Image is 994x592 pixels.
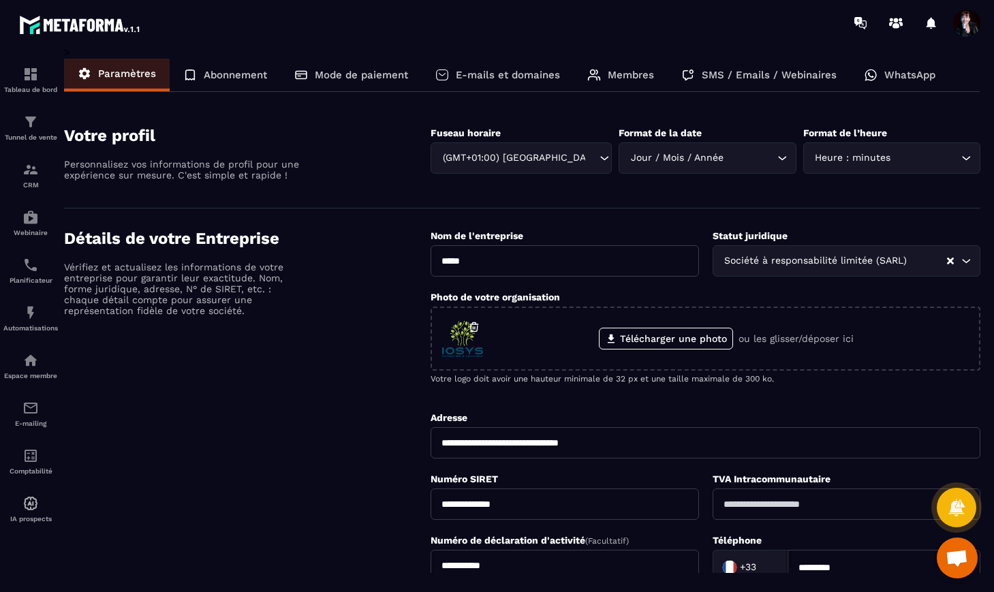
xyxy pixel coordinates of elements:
label: Adresse [431,412,467,423]
img: automations [22,305,39,321]
span: +33 [740,561,756,574]
a: automationsautomationsEspace membre [3,342,58,390]
p: WhatsApp [884,69,935,81]
img: scheduler [22,257,39,273]
label: Nom de l'entreprise [431,230,523,241]
p: CRM [3,181,58,189]
img: accountant [22,448,39,464]
label: Téléphone [713,535,762,546]
a: emailemailE-mailing [3,390,58,437]
label: TVA Intracommunautaire [713,473,830,484]
label: Statut juridique [713,230,788,241]
h4: Votre profil [64,126,431,145]
a: formationformationTableau de bord [3,56,58,104]
div: Search for option [431,142,612,174]
p: ou les glisser/déposer ici [739,333,854,344]
p: Mode de paiement [315,69,408,81]
p: Vérifiez et actualisez les informations de votre entreprise pour garantir leur exactitude. Nom, f... [64,262,302,316]
p: Webinaire [3,229,58,236]
input: Search for option [760,557,773,578]
p: Automatisations [3,324,58,332]
span: (Facultatif) [585,536,629,546]
div: Search for option [803,142,980,174]
span: Heure : minutes [812,151,894,166]
label: Format de la date [619,127,702,138]
a: automationsautomationsWebinaire [3,199,58,247]
p: Membres [608,69,654,81]
p: Personnalisez vos informations de profil pour une expérience sur mesure. C'est simple et rapide ! [64,159,302,181]
p: E-mails et domaines [456,69,560,81]
p: Comptabilité [3,467,58,475]
label: Numéro de déclaration d'activité [431,535,629,546]
img: automations [22,352,39,369]
p: IA prospects [3,515,58,523]
a: Ouvrir le chat [937,538,978,578]
img: automations [22,209,39,225]
span: Société à responsabilité limitée (SARL) [721,253,910,268]
label: Numéro SIRET [431,473,498,484]
span: (GMT+01:00) [GEOGRAPHIC_DATA] [439,151,586,166]
img: formation [22,66,39,82]
p: Paramètres [98,67,156,80]
input: Search for option [894,151,958,166]
img: formation [22,161,39,178]
p: Espace membre [3,372,58,379]
label: Photo de votre organisation [431,292,560,302]
label: Télécharger une photo [599,328,733,349]
p: Abonnement [204,69,267,81]
a: automationsautomationsAutomatisations [3,294,58,342]
span: Jour / Mois / Année [627,151,726,166]
p: SMS / Emails / Webinaires [702,69,837,81]
a: formationformationCRM [3,151,58,199]
input: Search for option [910,253,946,268]
img: formation [22,114,39,130]
div: Search for option [713,550,788,585]
img: Country Flag [716,554,743,581]
input: Search for option [726,151,773,166]
a: schedulerschedulerPlanificateur [3,247,58,294]
div: Search for option [713,245,981,277]
div: Search for option [619,142,796,174]
h4: Détails de votre Entreprise [64,229,431,248]
input: Search for option [586,151,596,166]
a: accountantaccountantComptabilité [3,437,58,485]
p: Votre logo doit avoir une hauteur minimale de 32 px et une taille maximale de 300 ko. [431,374,980,384]
img: automations [22,495,39,512]
p: E-mailing [3,420,58,427]
label: Format de l’heure [803,127,887,138]
img: email [22,400,39,416]
button: Clear Selected [947,256,954,266]
p: Tunnel de vente [3,134,58,141]
a: formationformationTunnel de vente [3,104,58,151]
img: logo [19,12,142,37]
label: Fuseau horaire [431,127,501,138]
p: Tableau de bord [3,86,58,93]
p: Planificateur [3,277,58,284]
